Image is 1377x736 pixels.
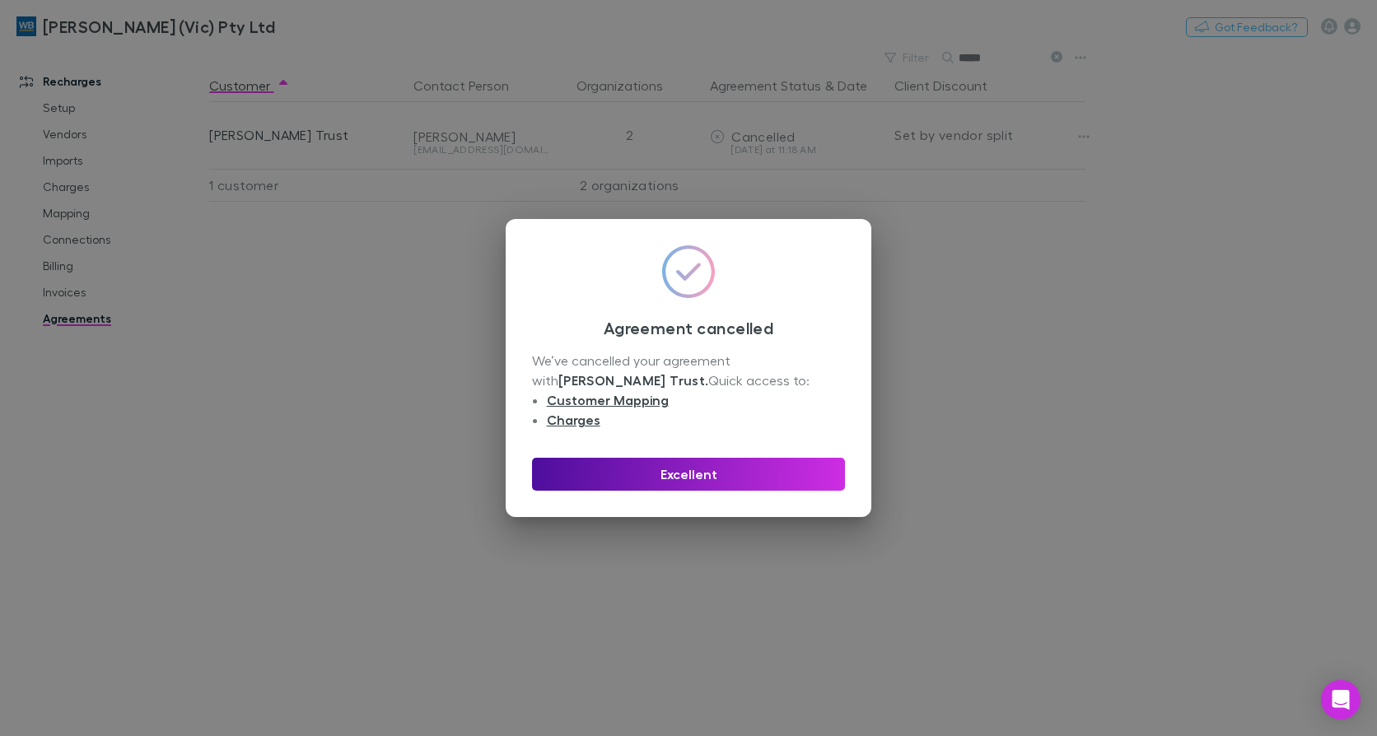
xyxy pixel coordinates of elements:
div: We’ve cancelled your agreement with Quick access to: [532,351,845,431]
a: Charges [547,412,600,428]
button: Excellent [532,458,845,491]
div: Open Intercom Messenger [1321,680,1361,720]
h3: Agreement cancelled [532,318,845,338]
strong: [PERSON_NAME] Trust . [558,372,708,389]
img: svg%3e [662,245,715,298]
a: Customer Mapping [547,392,669,408]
